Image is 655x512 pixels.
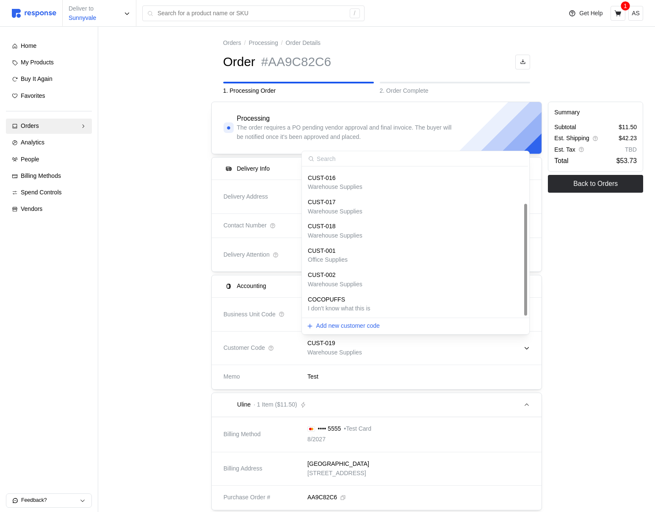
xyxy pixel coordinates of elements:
[69,4,96,14] p: Deliver to
[308,255,348,265] p: Office Supplies
[308,280,362,289] p: Warehouse Supplies
[307,426,315,432] img: svg%3e
[6,494,91,507] button: Feedback?
[554,123,576,132] p: Subtotal
[237,164,270,173] h5: Delivery Info
[21,156,39,163] span: People
[6,119,92,134] a: Orders
[308,198,335,207] p: CUST-017
[548,175,643,193] button: Back to Orders
[628,6,643,21] button: AS
[21,172,61,179] span: Billing Methods
[307,372,318,382] p: Test
[224,343,265,353] span: Customer Code
[308,246,335,256] p: CUST-001
[237,123,453,141] p: The order requires a PO pending vendor approval and final invoice. The buyer will be notified onc...
[6,55,92,70] a: My Products
[158,6,345,21] input: Search for a product name or SKU
[344,424,371,434] p: • Test Card
[212,393,542,417] button: Uline· 1 Item ($11.50)
[223,54,255,70] h1: Order
[308,174,335,183] p: CUST-016
[316,321,380,331] p: Add new customer code
[307,348,362,357] p: Warehouse Supplies
[307,435,326,444] p: 8/2027
[6,39,92,54] a: Home
[6,135,92,150] a: Analytics
[21,189,62,196] span: Spend Controls
[6,202,92,217] a: Vendors
[554,108,637,117] h5: Summary
[281,39,283,48] p: /
[380,86,531,96] p: 2. Order Complete
[6,152,92,167] a: People
[224,221,267,230] span: Contact Number
[619,123,637,132] p: $11.50
[21,122,77,131] div: Orders
[625,145,637,155] p: TBD
[237,282,266,291] h5: Accounting
[224,493,271,502] span: Purchase Order #
[21,42,36,49] span: Home
[350,8,360,19] div: /
[223,39,241,48] a: Orders
[6,89,92,104] a: Favorites
[307,469,369,478] p: [STREET_ADDRESS]
[579,9,602,18] p: Get Help
[308,207,362,216] p: Warehouse Supplies
[318,424,341,434] p: •••• 5555
[616,155,637,166] p: $53.73
[554,145,575,155] p: Est. Tax
[224,372,240,382] span: Memo
[6,185,92,200] a: Spend Controls
[554,155,568,166] p: Total
[244,39,246,48] p: /
[21,497,80,504] p: Feedback?
[619,134,637,143] p: $42.23
[308,222,335,231] p: CUST-018
[224,250,270,260] span: Delivery Attention
[308,183,362,192] p: Warehouse Supplies
[302,151,528,167] input: Search
[69,14,96,23] p: Sunnyvale
[212,417,542,510] div: Uline· 1 Item ($11.50)
[237,400,251,410] p: Uline
[573,178,618,189] p: Back to Orders
[554,134,589,143] p: Est. Shipping
[21,139,44,146] span: Analytics
[224,464,263,473] span: Billing Address
[21,59,54,66] span: My Products
[21,205,42,212] span: Vendors
[307,459,369,469] p: [GEOGRAPHIC_DATA]
[21,75,53,82] span: Buy It Again
[6,72,92,87] a: Buy It Again
[307,339,335,348] p: CUST-019
[12,9,56,18] img: svg%3e
[224,310,276,319] span: Business Unit Code
[286,39,321,48] p: Order Details
[632,9,640,18] p: AS
[308,271,335,280] p: CUST-002
[249,39,278,48] a: Processing
[224,192,268,202] span: Delivery Address
[308,231,362,241] p: Warehouse Supplies
[624,1,627,11] p: 1
[21,92,45,99] span: Favorites
[254,400,297,410] p: · 1 Item ($11.50)
[223,86,374,96] p: 1. Processing Order
[307,321,380,331] button: Add new customer code
[224,430,261,439] span: Billing Method
[6,169,92,184] a: Billing Methods
[237,114,270,124] h4: Processing
[308,295,345,304] p: COCOPUFFS
[307,493,337,502] p: AA9C82C6
[261,54,331,70] h1: #AA9C82C6
[564,6,608,22] button: Get Help
[308,304,370,313] p: I don't know what this is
